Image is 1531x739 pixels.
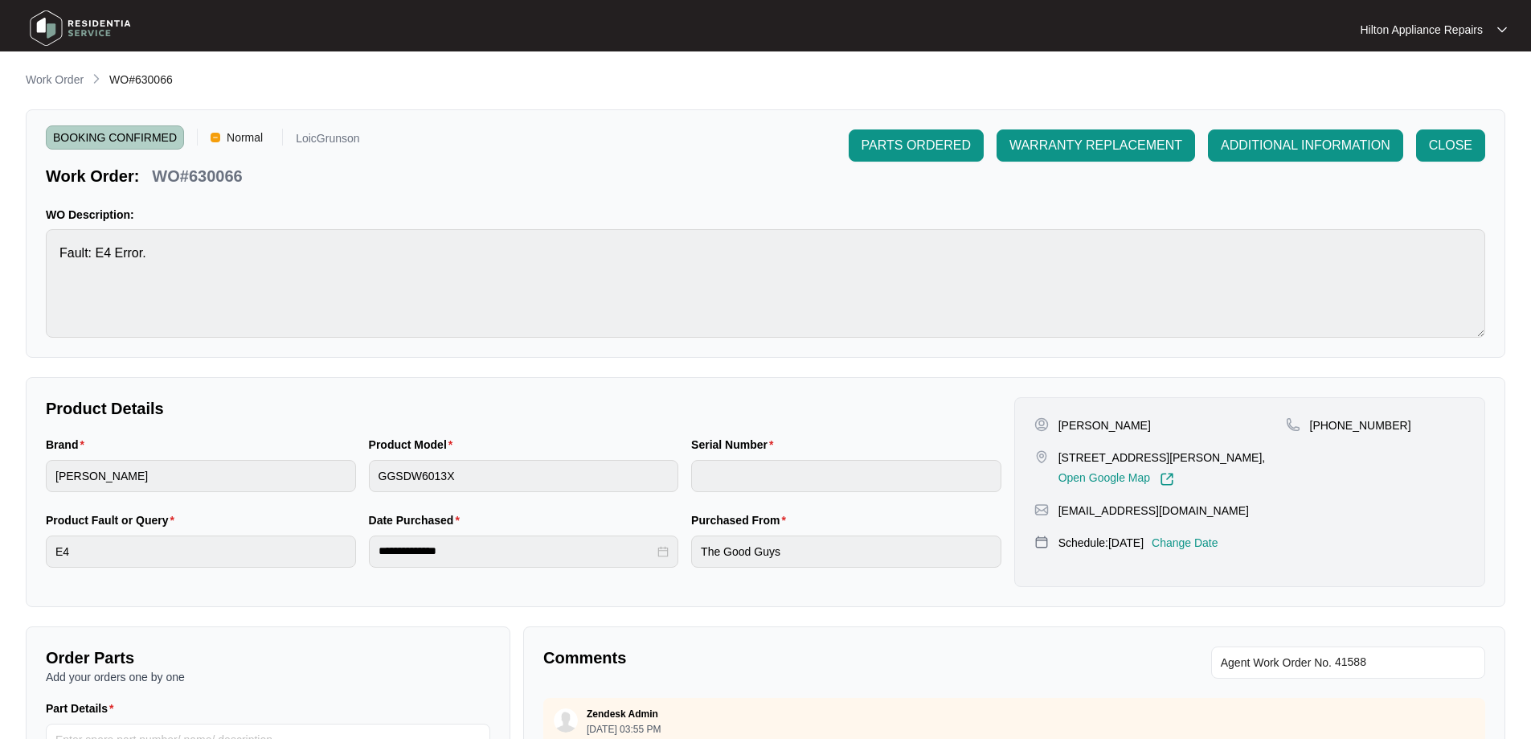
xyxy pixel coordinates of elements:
[543,647,1003,669] p: Comments
[1416,129,1485,162] button: CLOSE
[691,437,780,453] label: Serial Number
[1058,450,1266,466] p: [STREET_ADDRESS][PERSON_NAME],
[369,512,466,528] label: Date Purchased
[691,460,1001,492] input: Serial Number
[369,460,679,492] input: Product Model
[1034,503,1049,517] img: map-pin
[46,700,121,716] label: Part Details
[46,397,1001,420] p: Product Details
[23,72,87,89] a: Work Order
[862,136,971,155] span: PARTS ORDERED
[1497,26,1507,34] img: dropdown arrow
[1058,535,1144,551] p: Schedule: [DATE]
[379,543,655,560] input: Date Purchased
[691,536,1001,568] input: Purchased From
[1221,653,1332,672] span: Agent Work Order No.
[296,133,359,150] p: LoicGrunson
[26,72,84,88] p: Work Order
[46,536,356,568] input: Product Fault or Query
[46,229,1485,338] textarea: Fault: E4 Error.
[1058,472,1174,487] a: Open Google Map
[46,647,490,669] p: Order Parts
[691,512,792,528] label: Purchased From
[997,129,1195,162] button: WARRANTY REPLACEMENT
[1034,535,1049,549] img: map-pin
[1310,417,1411,433] p: [PHONE_NUMBER]
[46,125,184,150] span: BOOKING CONFIRMED
[211,133,220,142] img: Vercel Logo
[1208,129,1403,162] button: ADDITIONAL INFORMATION
[46,460,356,492] input: Brand
[1221,136,1390,155] span: ADDITIONAL INFORMATION
[1058,417,1151,433] p: [PERSON_NAME]
[554,708,578,733] img: user.svg
[46,165,139,187] p: Work Order:
[1058,503,1249,519] p: [EMAIL_ADDRESS][DOMAIN_NAME]
[1009,136,1182,155] span: WARRANTY REPLACEMENT
[109,73,173,86] span: WO#630066
[1286,417,1300,432] img: map-pin
[1152,535,1218,551] p: Change Date
[1429,136,1472,155] span: CLOSE
[90,72,103,85] img: chevron-right
[1034,450,1049,464] img: map-pin
[1360,22,1483,38] p: Hilton Appliance Repairs
[24,4,137,52] img: residentia service logo
[849,129,984,162] button: PARTS ORDERED
[46,207,1485,223] p: WO Description:
[1160,472,1174,487] img: Link-External
[46,669,490,685] p: Add your orders one by one
[46,437,91,453] label: Brand
[369,437,460,453] label: Product Model
[1335,653,1476,672] input: Add Agent Work Order No.
[587,708,658,721] p: Zendesk Admin
[46,512,181,528] label: Product Fault or Query
[220,125,269,150] span: Normal
[152,165,242,187] p: WO#630066
[1034,417,1049,432] img: user-pin
[587,725,661,734] p: [DATE] 03:55 PM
